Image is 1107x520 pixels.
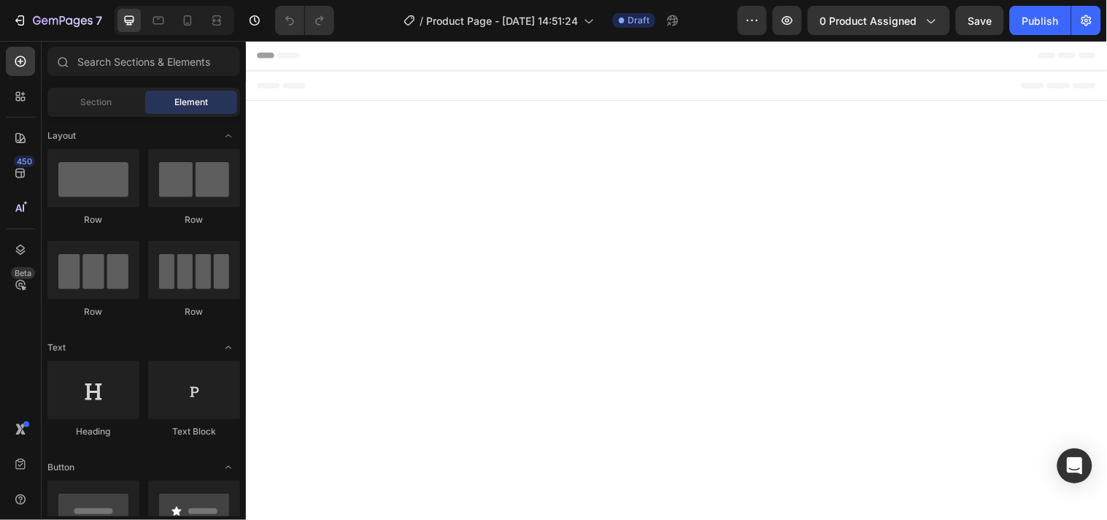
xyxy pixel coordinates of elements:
[47,341,66,354] span: Text
[820,13,917,28] span: 0 product assigned
[1010,6,1071,35] button: Publish
[47,47,240,76] input: Search Sections & Elements
[956,6,1004,35] button: Save
[47,461,74,474] span: Button
[1022,13,1059,28] div: Publish
[968,15,992,27] span: Save
[47,129,76,142] span: Layout
[808,6,950,35] button: 0 product assigned
[174,96,208,109] span: Element
[420,13,423,28] span: /
[81,96,112,109] span: Section
[47,425,139,438] div: Heading
[47,213,139,226] div: Row
[275,6,334,35] div: Undo/Redo
[47,305,139,318] div: Row
[6,6,109,35] button: 7
[628,14,649,27] span: Draft
[148,213,240,226] div: Row
[245,41,1107,520] iframe: Design area
[217,336,240,359] span: Toggle open
[217,456,240,479] span: Toggle open
[148,425,240,438] div: Text Block
[148,305,240,318] div: Row
[11,267,35,279] div: Beta
[1057,448,1092,483] div: Open Intercom Messenger
[14,156,35,167] div: 450
[96,12,102,29] p: 7
[217,124,240,148] span: Toggle open
[426,13,578,28] span: Product Page - [DATE] 14:51:24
